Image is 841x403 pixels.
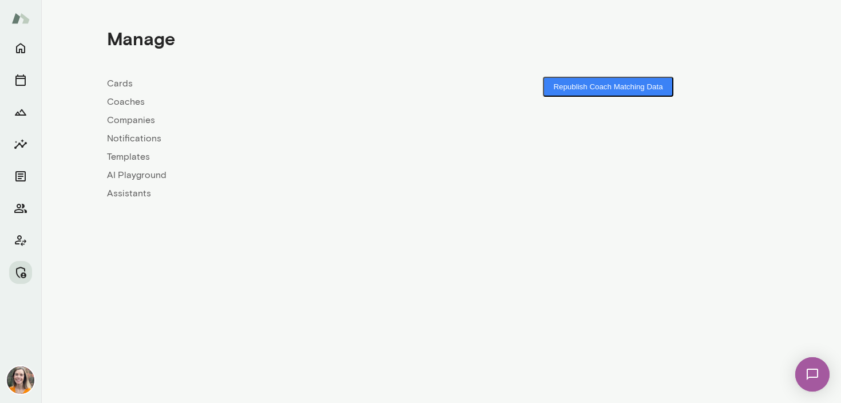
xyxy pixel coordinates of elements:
a: Cards [107,77,441,90]
a: Companies [107,113,441,127]
a: Notifications [107,132,441,145]
button: Client app [9,229,32,252]
img: Mento [11,7,30,29]
a: Assistants [107,187,441,200]
button: Insights [9,133,32,156]
button: Home [9,37,32,60]
h4: Manage [107,27,175,49]
img: Carrie Kelly [7,366,34,394]
button: Republish Coach Matching Data [543,77,673,97]
button: Growth Plan [9,101,32,124]
a: Templates [107,150,441,164]
button: Sessions [9,69,32,92]
button: Manage [9,261,32,284]
a: AI Playground [107,168,441,182]
a: Coaches [107,95,441,109]
button: Members [9,197,32,220]
button: Documents [9,165,32,188]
